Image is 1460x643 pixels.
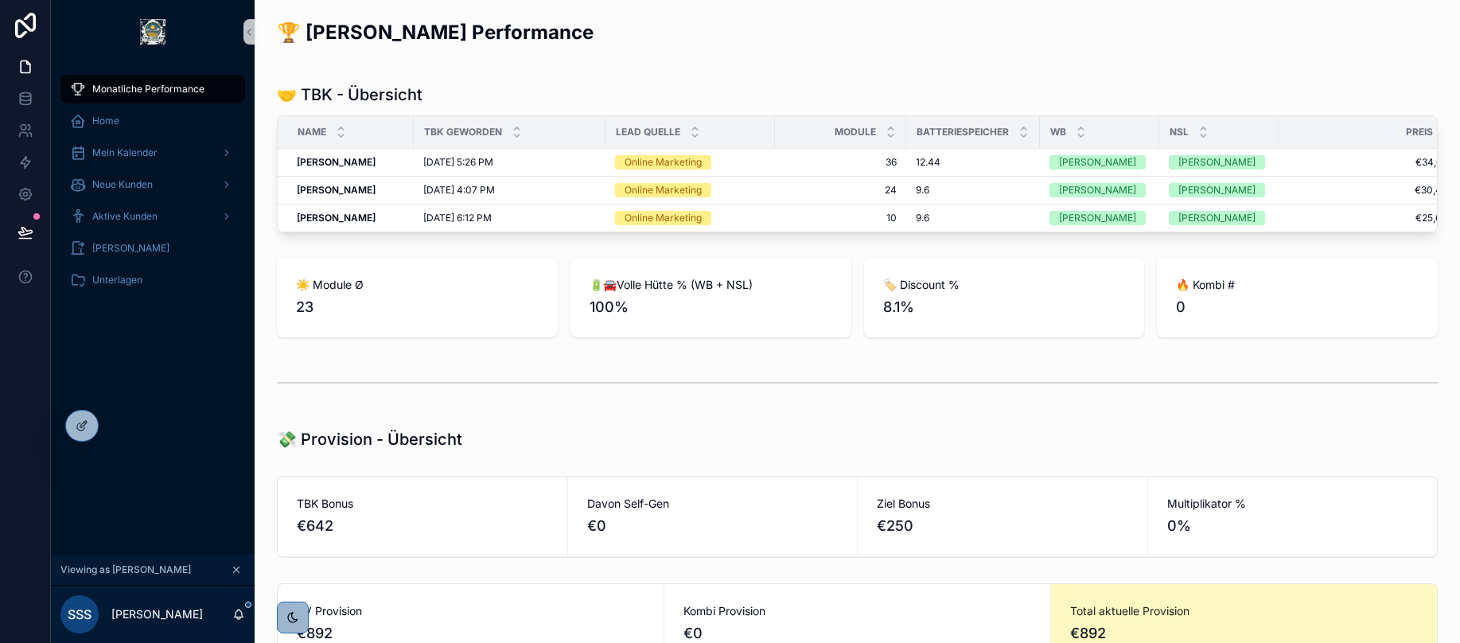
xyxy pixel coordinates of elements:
[1070,603,1418,619] span: Total aktuelle Provision
[1059,183,1136,197] div: [PERSON_NAME]
[68,605,91,624] span: SSS
[877,515,1128,537] span: €250
[916,212,929,224] span: 9.6
[1176,277,1419,293] span: 🔥 Kombi #
[423,212,492,224] span: [DATE] 6:12 PM
[1170,126,1189,138] span: NSL
[916,184,929,197] span: 9.6
[60,234,245,263] a: [PERSON_NAME]
[297,603,644,619] span: PV Provision
[277,19,594,45] h2: 🏆 [PERSON_NAME] Performance
[297,156,376,168] strong: [PERSON_NAME]
[785,184,897,197] span: 24
[917,126,1009,138] span: Batteriespeicher
[60,170,245,199] a: Neue Kunden
[883,277,1126,293] span: 🏷️ Discount %
[916,156,940,169] span: 12.44
[1167,496,1419,512] span: Multiplikator %
[1176,296,1419,318] span: 0
[1288,156,1454,169] span: €34,620
[297,515,548,537] span: €642
[616,126,680,138] span: Lead Quelle
[1406,126,1433,138] span: Preis
[1059,155,1136,170] div: [PERSON_NAME]
[1167,515,1419,537] span: 0%
[835,126,876,138] span: Module
[92,146,158,159] span: Mein Kalender
[60,266,245,294] a: Unterlagen
[140,19,165,45] img: App logo
[625,211,702,225] div: Online Marketing
[92,178,153,191] span: Neue Kunden
[298,126,326,138] span: Name
[60,107,245,135] a: Home
[877,496,1128,512] span: Ziel Bonus
[60,563,191,576] span: Viewing as [PERSON_NAME]
[587,515,839,537] span: €0
[297,212,376,224] strong: [PERSON_NAME]
[1059,211,1136,225] div: [PERSON_NAME]
[92,210,158,223] span: Aktive Kunden
[423,184,495,197] span: [DATE] 4:07 PM
[60,75,245,103] a: Monatliche Performance
[587,496,839,512] span: Davon Self-Gen
[1288,184,1454,197] span: €30,420
[296,296,539,318] span: 23
[277,428,462,450] h1: 💸 Provision - Übersicht
[625,183,702,197] div: Online Marketing
[1050,126,1066,138] span: WB
[424,126,502,138] span: TBK geworden
[785,156,897,169] span: 36
[423,156,493,169] span: [DATE] 5:26 PM
[590,296,832,318] span: 100%
[625,155,702,170] div: Online Marketing
[92,274,142,286] span: Unterlagen
[111,606,203,622] p: [PERSON_NAME]
[277,84,422,106] h1: 🤝 TBK - Übersicht
[51,64,255,315] div: scrollable content
[60,202,245,231] a: Aktive Kunden
[1178,155,1256,170] div: [PERSON_NAME]
[297,184,376,196] strong: [PERSON_NAME]
[1288,212,1454,224] span: €25,600
[883,296,1126,318] span: 8.1%
[92,83,204,95] span: Monatliche Performance
[296,277,539,293] span: ☀️ Module Ø
[60,138,245,167] a: Mein Kalender
[1178,183,1256,197] div: [PERSON_NAME]
[92,115,119,127] span: Home
[683,603,1031,619] span: Kombi Provision
[785,212,897,224] span: 10
[1178,211,1256,225] div: [PERSON_NAME]
[297,496,548,512] span: TBK Bonus
[92,242,169,255] span: [PERSON_NAME]
[590,277,832,293] span: 🔋🚘Volle Hütte % (WB + NSL)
